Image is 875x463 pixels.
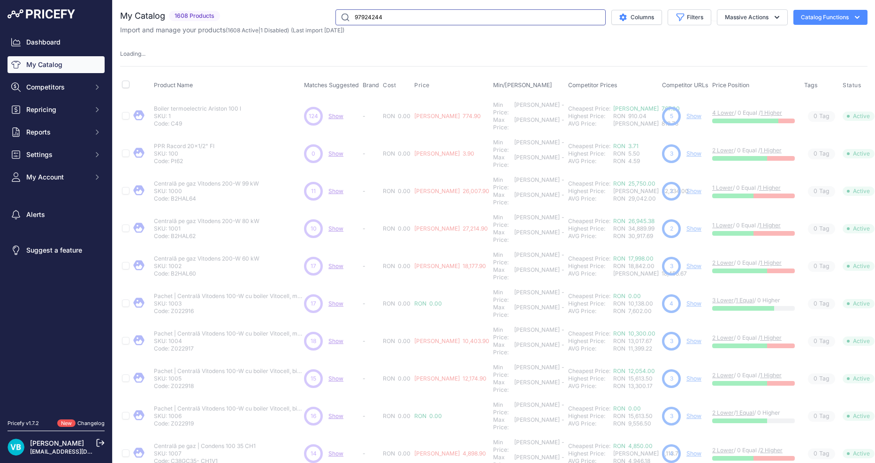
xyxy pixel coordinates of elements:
[717,9,788,25] button: Massive Actions
[712,409,734,416] a: 2 Lower
[311,374,316,383] span: 15
[8,56,105,73] a: My Catalog
[8,34,105,408] nav: Sidebar
[560,326,564,341] div: -
[613,232,658,240] div: RON 30,917.69
[154,337,304,345] p: SKU: 1004
[613,187,689,194] span: [PERSON_NAME] 32,334.00
[154,120,241,127] p: Code: C49
[328,150,343,157] a: Show
[670,262,673,270] span: 3
[670,299,673,308] span: 4
[568,337,613,345] div: Highest Price:
[712,147,734,154] a: 2 Lower
[568,382,613,390] div: AVG Price:
[154,225,259,232] p: SKU: 1001
[736,409,754,416] a: 1 Equal
[169,11,220,22] span: 1608 Products
[613,292,641,299] a: RON 0.00
[686,262,701,269] a: Show
[761,109,782,116] a: 1 Higher
[154,405,304,412] p: Pachet | Centrală Vitodens 100-W cu boiler Vitocell, bivalent, de 300 litri 32 Kw
[154,345,304,352] p: Code: Z022917
[312,149,315,158] span: 0
[493,326,512,341] div: Min Price:
[568,330,610,337] a: Cheapest Price:
[804,82,818,89] span: Tags
[493,154,512,169] div: Max Price:
[560,266,564,281] div: -
[560,214,564,229] div: -
[493,214,512,229] div: Min Price:
[383,375,411,382] span: RON 0.00
[568,82,617,89] span: Competitor Prices
[760,372,782,379] a: 1 Higher
[154,300,304,307] p: SKU: 1003
[493,304,512,319] div: Max Price:
[613,195,658,202] div: RON 29,042.00
[560,101,564,116] div: -
[383,82,396,89] span: Cost
[613,375,653,382] span: RON 15,613.50
[712,297,795,304] p: / / 0 Higher
[712,259,795,267] p: / 0 Equal /
[568,150,613,157] div: Highest Price:
[493,139,512,154] div: Min Price:
[808,336,835,347] span: Tag
[712,184,795,192] p: / 0 Equal /
[154,82,193,89] span: Product Name
[568,292,610,299] a: Cheapest Price:
[328,187,343,194] span: Show
[560,176,564,191] div: -
[814,149,817,158] span: 0
[383,262,411,269] span: RON 0.00
[363,150,379,157] p: -
[760,334,782,341] a: 1 Higher
[613,300,653,307] span: RON 10,138.00
[414,150,474,157] span: [PERSON_NAME] 3.90
[154,142,214,150] p: PPR Racord 20x1/2" FI
[383,337,411,344] span: RON 0.00
[154,157,214,165] p: Code: Pt62
[493,176,512,191] div: Min Price:
[686,412,701,419] a: Show
[843,261,875,271] span: Active
[328,225,343,232] span: Show
[613,442,653,449] a: RON 4,850.00
[712,372,734,379] a: 2 Lower
[760,447,783,454] a: 2 Higher
[560,116,564,131] div: -
[613,105,680,112] a: [PERSON_NAME] 767.00
[613,180,655,187] a: RON 25,750.00
[77,420,105,426] a: Changelog
[328,450,343,457] a: Show
[712,297,734,304] a: 3 Lower
[568,262,613,270] div: Highest Price:
[613,330,655,337] a: RON 10,300.00
[493,101,512,116] div: Min Price:
[8,124,105,141] button: Reports
[311,187,316,195] span: 11
[736,297,754,304] a: 1 Equal
[154,330,304,337] p: Pachet | Centrală Vitodens 100-W cu boiler Vitocell, monovalent, de 200 litri 32 Kw
[613,255,654,262] a: RON 17,998.00
[560,304,564,319] div: -
[686,112,701,119] a: Show
[843,82,863,89] button: Status
[154,187,259,195] p: SKU: 1000
[568,112,613,120] div: Highest Price:
[568,225,613,232] div: Highest Price:
[8,9,75,19] img: Pricefy Logo
[514,214,560,229] div: [PERSON_NAME]
[383,112,411,119] span: RON 0.00
[712,184,733,191] a: 1 Lower
[226,27,289,34] span: ( | )
[712,222,733,229] a: 1 Lower
[568,195,613,202] div: AVG Price:
[670,187,673,195] span: 2
[26,105,88,114] span: Repricing
[568,270,613,277] div: AVG Price:
[26,127,88,137] span: Reports
[154,232,259,240] p: Code: B2HAL62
